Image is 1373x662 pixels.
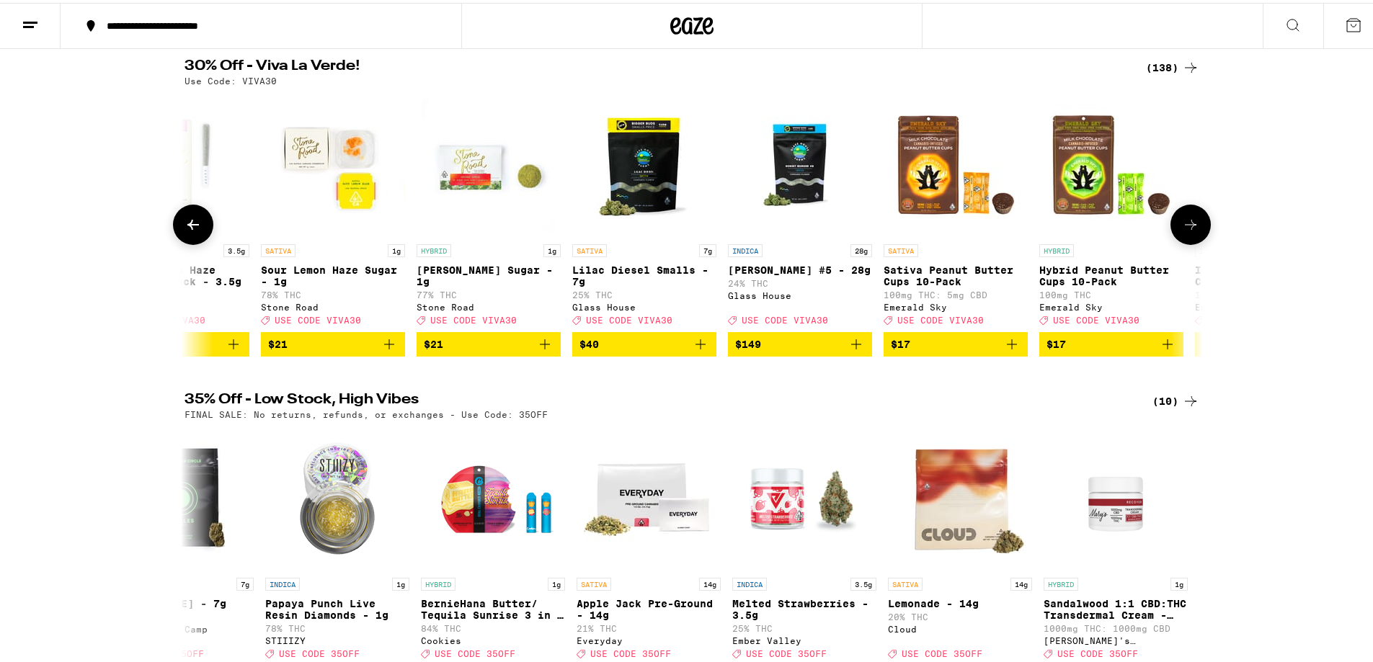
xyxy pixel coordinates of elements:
[265,595,409,618] p: Papaya Punch Live Resin Diamonds - 1g
[732,575,767,588] p: INDICA
[732,595,876,618] p: Melted Strawberries - 3.5g
[728,90,872,234] img: Glass House - Donny Burger #5 - 28g
[850,575,876,588] p: 3.5g
[888,424,1032,568] img: Cloud - Lemonade - 14g
[421,424,565,568] img: Cookies - BernieHana Butter/ Tequila Sunrise 3 in 1 AIO - 1g
[1044,424,1188,568] img: Mary's Medicinals - Sandalwood 1:1 CBD:THC Transdermal Cream - 1000mg
[1202,336,1222,347] span: $17
[223,241,249,254] p: 3.5g
[1039,287,1183,297] p: 100mg THC
[424,336,443,347] span: $21
[579,336,599,347] span: $40
[1039,90,1183,234] img: Emerald Sky - Hybrid Peanut Butter Cups 10-Pack
[897,313,984,322] span: USE CODE VIVA30
[1170,575,1188,588] p: 1g
[1039,300,1183,309] div: Emerald Sky
[884,329,1028,354] button: Add to bag
[572,261,716,285] p: Lilac Diesel Smalls - 7g
[732,424,876,568] img: Ember Valley - Melted Strawberries - 3.5g
[572,287,716,297] p: 25% THC
[572,90,716,329] a: Open page for Lilac Diesel Smalls - 7g from Glass House
[543,241,561,254] p: 1g
[261,241,296,254] p: SATIVA
[577,621,721,630] p: 21% THC
[261,90,405,329] a: Open page for Sour Lemon Haze Sugar - 1g from Stone Road
[1010,575,1032,588] p: 14g
[891,336,910,347] span: $17
[421,621,565,630] p: 84% THC
[1039,241,1074,254] p: HYBRID
[1209,313,1295,322] span: USE CODE VIVA30
[572,90,716,234] img: Glass House - Lilac Diesel Smalls - 7g
[742,313,828,322] span: USE CODE VIVA30
[1039,329,1183,354] button: Add to bag
[261,90,405,234] img: Stone Road - Sour Lemon Haze Sugar - 1g
[728,288,872,298] div: Glass House
[1044,595,1188,618] p: Sandalwood 1:1 CBD:THC Transdermal Cream - 1000mg
[265,633,409,643] div: STIIIZY
[1039,261,1183,285] p: Hybrid Peanut Butter Cups 10-Pack
[586,313,672,322] span: USE CODE VIVA30
[888,609,1032,619] p: 20% THC
[421,633,565,643] div: Cookies
[417,329,561,354] button: Add to bag
[577,575,611,588] p: SATIVA
[268,336,288,347] span: $21
[417,90,561,234] img: Stone Road - Oreo Biscotti Sugar - 1g
[884,90,1028,234] img: Emerald Sky - Sativa Peanut Butter Cups 10-Pack
[185,390,1129,407] h2: 35% Off - Low Stock, High Vibes
[435,647,515,656] span: USE CODE 35OFF
[1053,313,1139,322] span: USE CODE VIVA30
[1044,621,1188,630] p: 1000mg THC: 1000mg CBD
[888,622,1032,631] div: Cloud
[110,424,254,568] img: Circles Base Camp - Lantz - 7g
[1195,261,1339,285] p: Indica Peanut Butter Cups 10-Pack
[15,10,110,22] span: Hi. Need any help?
[1039,90,1183,329] a: Open page for Hybrid Peanut Butter Cups 10-Pack from Emerald Sky
[105,329,249,354] button: Add to bag
[746,647,827,656] span: USE CODE 35OFF
[1146,56,1199,73] div: (138)
[236,575,254,588] p: 7g
[105,90,249,329] a: Open page for Sour Amnesia Haze Infused 5-Pack - 3.5g from Stone Road
[850,241,872,254] p: 28g
[261,329,405,354] button: Add to bag
[590,647,671,656] span: USE CODE 35OFF
[699,575,721,588] p: 14g
[902,647,982,656] span: USE CODE 35OFF
[888,595,1032,607] p: Lemonade - 14g
[548,575,565,588] p: 1g
[1044,633,1188,643] div: [PERSON_NAME]'s Medicinals
[1195,241,1230,254] p: INDICA
[572,300,716,309] div: Glass House
[728,276,872,285] p: 24% THC
[884,300,1028,309] div: Emerald Sky
[728,90,872,329] a: Open page for Donny Burger #5 - 28g from Glass House
[105,300,249,309] div: Stone Road
[105,261,249,285] p: Sour Amnesia Haze Infused 5-Pack - 3.5g
[1057,647,1138,656] span: USE CODE 35OFF
[430,313,517,322] span: USE CODE VIVA30
[728,261,872,273] p: [PERSON_NAME] #5 - 28g
[261,287,405,297] p: 78% THC
[105,287,249,297] p: 28% THC
[1195,300,1339,309] div: Emerald Sky
[888,575,923,588] p: SATIVA
[110,595,254,607] p: [PERSON_NAME] - 7g
[572,241,607,254] p: SATIVA
[417,300,561,309] div: Stone Road
[275,313,361,322] span: USE CODE VIVA30
[728,329,872,354] button: Add to bag
[1195,287,1339,297] p: 100mg THC: 5mg CBD
[732,633,876,643] div: Ember Valley
[421,575,456,588] p: HYBRID
[577,424,721,568] img: Everyday - Apple Jack Pre-Ground - 14g
[185,73,277,83] p: Use Code: VIVA30
[884,90,1028,329] a: Open page for Sativa Peanut Butter Cups 10-Pack from Emerald Sky
[732,621,876,630] p: 25% THC
[265,424,409,568] img: STIIIZY - Papaya Punch Live Resin Diamonds - 1g
[392,575,409,588] p: 1g
[1152,390,1199,407] a: (10)
[577,595,721,618] p: Apple Jack Pre-Ground - 14g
